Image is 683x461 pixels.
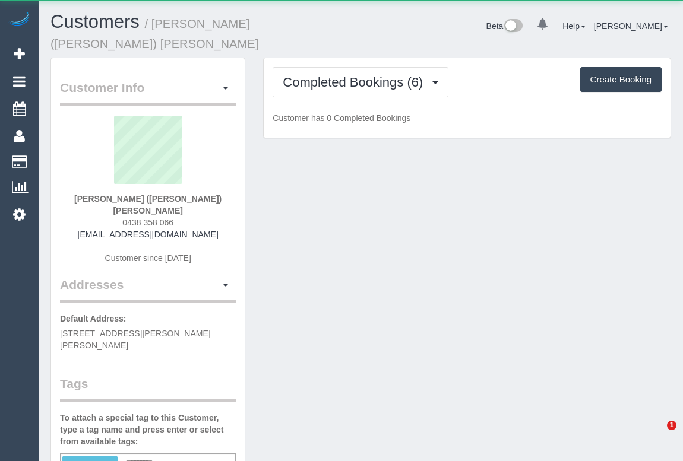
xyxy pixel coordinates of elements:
[60,329,211,350] span: [STREET_ADDRESS][PERSON_NAME][PERSON_NAME]
[503,19,523,34] img: New interface
[273,112,662,124] p: Customer has 0 Completed Bookings
[580,67,662,92] button: Create Booking
[50,17,258,50] small: / [PERSON_NAME] ([PERSON_NAME]) [PERSON_NAME]
[643,421,671,449] iframe: Intercom live chat
[74,194,222,215] strong: [PERSON_NAME] ([PERSON_NAME]) [PERSON_NAME]
[78,230,219,239] a: [EMAIL_ADDRESS][DOMAIN_NAME]
[60,375,236,402] legend: Tags
[486,21,523,31] a: Beta
[594,21,668,31] a: [PERSON_NAME]
[105,253,191,263] span: Customer since [DATE]
[60,412,236,447] label: To attach a special tag to this Customer, type a tag name and press enter or select from availabl...
[283,75,429,90] span: Completed Bookings (6)
[273,67,448,97] button: Completed Bookings (6)
[562,21,586,31] a: Help
[7,12,31,28] img: Automaid Logo
[60,313,127,325] label: Default Address:
[50,11,140,32] a: Customers
[667,421,676,430] span: 1
[122,218,173,227] span: 0438 358 066
[60,79,236,106] legend: Customer Info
